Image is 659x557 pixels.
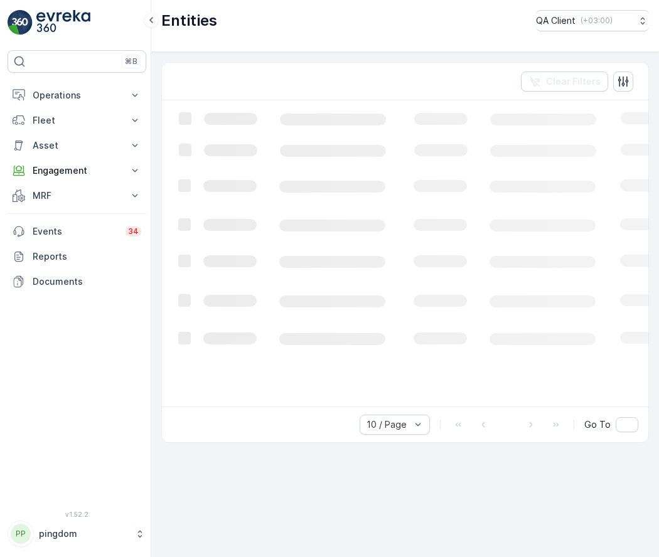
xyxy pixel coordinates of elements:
[8,83,146,108] button: Operations
[8,108,146,133] button: Fleet
[33,164,121,177] p: Engagement
[8,511,146,518] span: v 1.52.2
[8,521,146,547] button: PPpingdom
[8,183,146,208] button: MRF
[536,14,576,27] p: QA Client
[39,528,129,540] p: pingdom
[8,133,146,158] button: Asset
[546,75,601,88] p: Clear Filters
[8,244,146,269] a: Reports
[33,139,121,152] p: Asset
[125,56,137,66] p: ⌘B
[536,10,649,31] button: QA Client(+03:00)
[33,189,121,202] p: MRF
[521,72,608,92] button: Clear Filters
[11,524,31,544] div: PP
[161,11,217,31] p: Entities
[581,16,613,26] p: ( +03:00 )
[128,226,139,236] p: 34
[8,219,146,244] a: Events34
[584,418,611,431] span: Go To
[33,114,121,127] p: Fleet
[8,158,146,183] button: Engagement
[8,269,146,294] a: Documents
[33,89,121,102] p: Operations
[36,10,90,35] img: logo_light-DOdMpM7g.png
[33,225,118,238] p: Events
[33,275,141,288] p: Documents
[33,250,141,263] p: Reports
[8,10,33,35] img: logo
